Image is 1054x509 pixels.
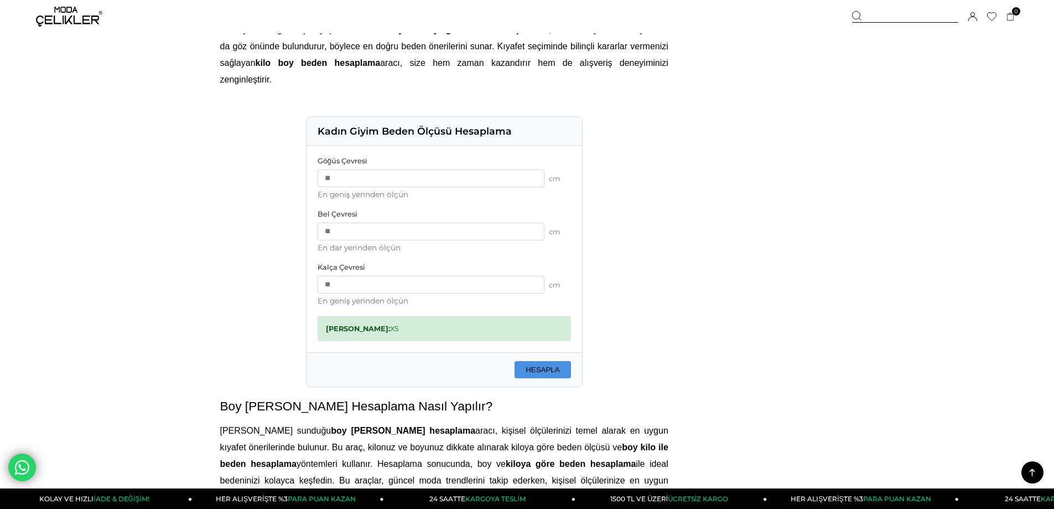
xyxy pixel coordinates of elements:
div: En geniş yerinden ölçün [318,190,571,199]
div: En geniş yerinden ölçün [318,296,571,305]
div: XS [318,316,571,341]
span: ÜCRETSİZ KARGO [668,495,728,503]
b: boy kilo ile beden hesaplama [220,443,668,469]
label: Göğüs Çevresi [318,157,571,165]
label: Kalça Çevresi [318,263,571,271]
span: KARGOYA TESLİM [465,495,525,503]
span: Boy [PERSON_NAME] Hesaplama Nasıl Yapılır? [220,399,493,413]
span: PARA PUAN KAZAN [863,495,931,503]
b: kilo boy beden hesaplama [256,58,381,68]
div: En dar yerinden ölçün [318,243,571,252]
a: HER ALIŞVERİŞTE %3PARA PUAN KAZAN [767,489,958,509]
b: boy [PERSON_NAME] hesaplama [331,426,475,435]
span: İADE & DEĞİŞİM! [94,495,149,503]
label: Bel Çevresi [318,210,571,218]
strong: [PERSON_NAME]: [326,325,390,333]
a: KOLAY VE HIZLIİADE & DEĞİŞİM! [1,489,192,509]
span: 0 [1012,7,1020,16]
button: HESAPLA [515,361,571,378]
span: PARA PUAN KAZAN [288,495,356,503]
span: [PERSON_NAME] sunduğu aracı, kişisel ölçülerinizi temel alarak en uygun kıyafet önerilerinde bulu... [220,426,668,502]
a: 1500 TL VE ÜZERİÜCRETSİZ KARGO [575,489,767,509]
b: kiloya göre beden hesaplama [506,459,636,469]
span: cm [549,228,571,236]
span: cm [549,281,571,289]
div: Kadın Giyim Beden Ölçüsü Hesaplama [307,117,582,146]
a: HER ALIŞVERİŞTE %3PARA PUAN KAZAN [192,489,383,509]
img: logo [36,7,102,27]
a: 24 SAATTEKARGOYA TESLİM [384,489,575,509]
span: cm [549,174,571,183]
a: 0 [1006,13,1015,21]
